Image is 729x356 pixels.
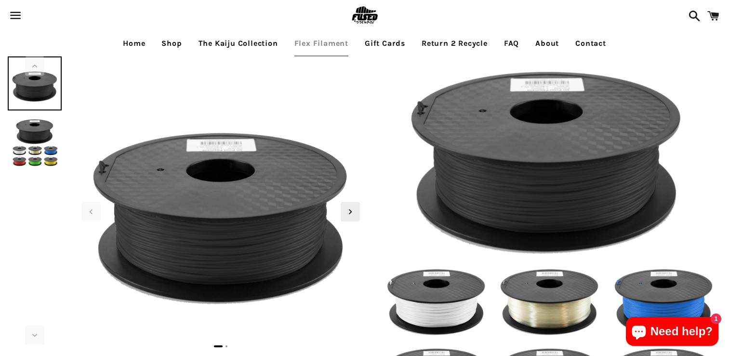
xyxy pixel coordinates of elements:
img: [3D printed Shoes] - lightweight custom 3dprinted shoes sneakers sandals fused footwear [8,115,62,169]
a: Shop [154,31,189,55]
inbox-online-store-chat: Shopify online store chat [623,317,721,348]
a: Contact [568,31,613,55]
a: Gift Cards [358,31,412,55]
a: FAQ [497,31,526,55]
a: The Kaiju Collection [191,31,285,55]
span: Go to slide 1 [214,345,223,347]
a: About [528,31,566,55]
span: Go to slide 2 [225,345,227,347]
a: Return 2 Recycle [414,31,495,55]
div: Next slide [341,202,360,221]
a: Home [116,31,152,55]
div: Previous slide [81,202,101,221]
img: [3D printed Shoes] - lightweight custom 3dprinted shoes sneakers sandals fused footwear [8,56,62,110]
a: Flex Filament [287,31,356,55]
